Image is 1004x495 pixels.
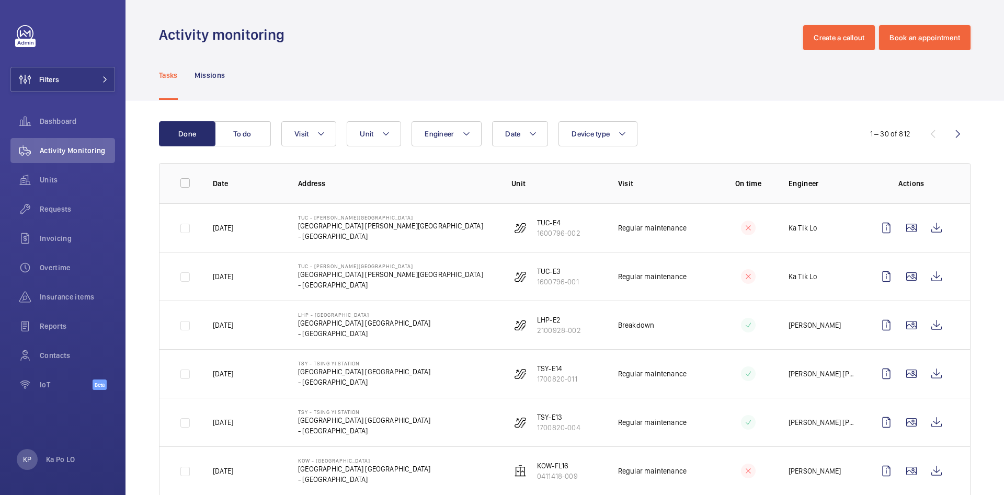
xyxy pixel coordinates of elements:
p: [DATE] [213,223,233,233]
p: - [GEOGRAPHIC_DATA] [298,231,483,241]
p: [GEOGRAPHIC_DATA] [PERSON_NAME][GEOGRAPHIC_DATA] [298,221,483,231]
p: TSY - Tsing Yi Station [298,409,430,415]
p: - [GEOGRAPHIC_DATA] [298,328,430,339]
p: 0411418-009 [537,471,578,481]
p: On time [725,178,772,189]
button: Create a callout [803,25,875,50]
p: TUC-E4 [537,217,580,228]
p: [GEOGRAPHIC_DATA] [GEOGRAPHIC_DATA] [298,318,430,328]
span: Reports [40,321,115,331]
span: Activity Monitoring [40,145,115,156]
button: Filters [10,67,115,92]
p: TUC-E3 [537,266,579,277]
p: TUC - [PERSON_NAME][GEOGRAPHIC_DATA] [298,214,483,221]
p: TSY-E14 [537,363,577,374]
p: LHP-E2 [537,315,581,325]
span: Device type [572,130,610,138]
p: Breakdown [618,320,655,330]
p: [DATE] [213,271,233,282]
p: [GEOGRAPHIC_DATA] [GEOGRAPHIC_DATA] [298,415,430,425]
p: KOW-FL16 [537,461,578,471]
p: - [GEOGRAPHIC_DATA] [298,377,430,387]
img: escalator.svg [514,367,527,380]
p: 1600796-001 [537,277,579,287]
p: Regular maintenance [618,466,687,476]
p: Address [298,178,495,189]
p: Engineer [789,178,857,189]
p: 1700820-004 [537,422,580,433]
span: Engineer [425,130,454,138]
p: - [GEOGRAPHIC_DATA] [298,280,483,290]
span: Filters [39,74,59,85]
p: Regular maintenance [618,223,687,233]
p: Tasks [159,70,178,80]
img: elevator.svg [514,465,527,477]
h1: Activity monitoring [159,25,291,44]
p: TSY-E13 [537,412,580,422]
p: Missions [195,70,225,80]
p: Regular maintenance [618,271,687,282]
p: KOW - [GEOGRAPHIC_DATA] [298,457,430,464]
span: Requests [40,204,115,214]
span: Invoicing [40,233,115,244]
span: Visit [294,130,309,138]
button: Book an appointment [879,25,971,50]
img: escalator.svg [514,416,527,429]
p: Ka Tik Lo [789,271,818,282]
p: [PERSON_NAME] [789,466,841,476]
p: [PERSON_NAME] [789,320,841,330]
p: [PERSON_NAME] [PERSON_NAME] [789,369,857,379]
span: Unit [360,130,373,138]
span: Units [40,175,115,185]
img: escalator.svg [514,319,527,331]
p: [GEOGRAPHIC_DATA] [PERSON_NAME][GEOGRAPHIC_DATA] [298,269,483,280]
div: 1 – 30 of 812 [870,129,910,139]
p: [PERSON_NAME] [PERSON_NAME] [789,417,857,428]
span: Contacts [40,350,115,361]
img: escalator.svg [514,222,527,234]
p: Date [213,178,281,189]
button: Unit [347,121,401,146]
button: Device type [558,121,637,146]
span: Overtime [40,262,115,273]
button: Done [159,121,215,146]
p: [DATE] [213,369,233,379]
p: KP [23,454,31,465]
p: LHP - [GEOGRAPHIC_DATA] [298,312,430,318]
p: Ka Po LO [46,454,75,465]
span: Beta [93,379,107,390]
p: [DATE] [213,320,233,330]
img: escalator.svg [514,270,527,283]
button: Engineer [412,121,482,146]
p: Regular maintenance [618,369,687,379]
p: Unit [511,178,601,189]
button: Date [492,121,548,146]
p: - [GEOGRAPHIC_DATA] [298,425,430,436]
button: Visit [281,121,336,146]
p: Ka Tik Lo [789,223,818,233]
p: [DATE] [213,417,233,428]
p: TUC - [PERSON_NAME][GEOGRAPHIC_DATA] [298,263,483,269]
p: [GEOGRAPHIC_DATA] [GEOGRAPHIC_DATA] [298,366,430,377]
p: TSY - Tsing Yi Station [298,360,430,366]
span: IoT [40,379,93,390]
p: [GEOGRAPHIC_DATA] [GEOGRAPHIC_DATA] [298,464,430,474]
p: Actions [874,178,949,189]
span: Date [505,130,520,138]
p: - [GEOGRAPHIC_DATA] [298,474,430,485]
button: To do [214,121,271,146]
p: 2100928-002 [537,325,581,336]
span: Insurance items [40,292,115,302]
p: 1600796-002 [537,228,580,238]
p: [DATE] [213,466,233,476]
p: Regular maintenance [618,417,687,428]
span: Dashboard [40,116,115,126]
p: Visit [618,178,708,189]
p: 1700820-011 [537,374,577,384]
